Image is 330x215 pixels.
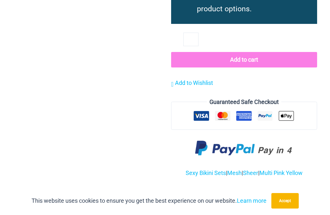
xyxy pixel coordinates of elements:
[175,79,213,86] span: Add to Wishlist
[227,169,242,176] a: Mesh
[259,169,272,176] a: Multi
[171,78,213,88] a: Add to Wishlist
[286,169,303,176] a: Yellow
[243,169,258,176] a: Sheer
[186,169,226,176] a: Sexy Bikini Sets
[183,33,199,46] input: Product quantity
[271,193,299,209] button: Accept
[207,97,281,107] legend: Guaranteed Safe Checkout
[171,52,317,67] button: Add to cart
[32,196,267,206] p: This website uses cookies to ensure you get the best experience on our website.
[171,168,317,178] p: | | |
[274,169,285,176] a: Pink
[237,197,267,204] a: Learn more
